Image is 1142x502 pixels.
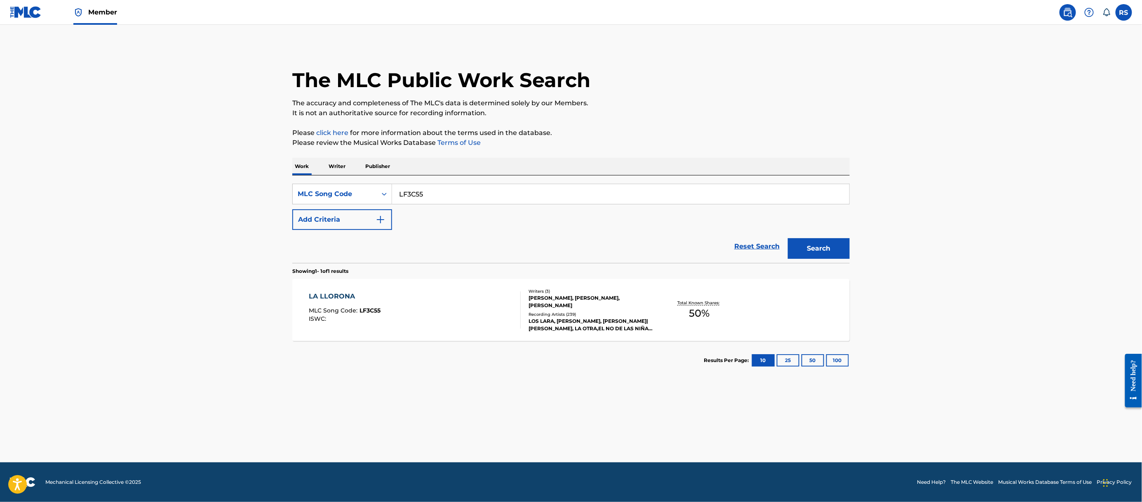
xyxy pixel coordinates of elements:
iframe: Resource Center [1119,346,1142,415]
p: Please review the Musical Works Database [292,138,850,148]
span: Member [88,7,117,17]
div: MLC Song Code [298,189,372,199]
a: Reset Search [730,237,784,256]
span: LF3C55 [360,307,381,314]
a: Public Search [1060,4,1076,21]
p: The accuracy and completeness of The MLC's data is determined solely by our Members. [292,98,850,108]
a: click here [316,129,348,137]
a: Terms of Use [436,139,481,147]
img: Top Rightsholder [73,7,83,17]
p: Please for more information about the terms used in the database. [292,128,850,138]
a: The MLC Website [951,478,994,486]
button: 100 [826,354,849,367]
img: search [1063,7,1073,17]
button: Search [788,238,850,259]
a: Privacy Policy [1097,478,1132,486]
p: Showing 1 - 1 of 1 results [292,268,348,275]
button: 10 [752,354,775,367]
div: LA LLORONA [309,291,381,301]
p: Publisher [363,158,392,175]
a: Need Help? [917,478,946,486]
img: 9d2ae6d4665cec9f34b9.svg [376,215,385,225]
p: Total Known Shares: [677,300,721,306]
span: ISWC : [309,315,329,322]
div: Notifications [1102,8,1111,17]
div: Recording Artists ( 239 ) [529,311,653,317]
span: 50 % [689,306,710,321]
img: help [1084,7,1094,17]
span: MLC Song Code : [309,307,360,314]
p: Work [292,158,311,175]
img: logo [10,477,35,487]
iframe: Chat Widget [1101,462,1142,502]
p: Results Per Page: [704,357,751,364]
form: Search Form [292,184,850,263]
p: It is not an authoritative source for recording information. [292,108,850,118]
div: Drag [1103,471,1108,495]
button: 50 [801,354,824,367]
div: Help [1081,4,1097,21]
img: MLC Logo [10,6,42,18]
a: Musical Works Database Terms of Use [999,478,1092,486]
button: 25 [777,354,799,367]
p: Writer [326,158,348,175]
span: Mechanical Licensing Collective © 2025 [45,478,141,486]
button: Add Criteria [292,209,392,230]
div: LOS LARA, [PERSON_NAME], [PERSON_NAME]|[PERSON_NAME], LA OTRA,EL NO DE LAS NIÑAS, LOS LARA [529,317,653,332]
h1: The MLC Public Work Search [292,68,590,92]
a: LA LLORONAMLC Song Code:LF3C55ISWC:Writers (3)[PERSON_NAME], [PERSON_NAME], [PERSON_NAME]Recordin... [292,279,850,341]
div: User Menu [1116,4,1132,21]
div: [PERSON_NAME], [PERSON_NAME], [PERSON_NAME] [529,294,653,309]
div: Writers ( 3 ) [529,288,653,294]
